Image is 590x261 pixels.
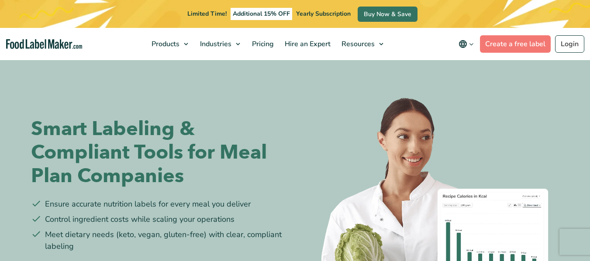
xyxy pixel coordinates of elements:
span: Hire an Expert [282,39,331,49]
span: Resources [339,39,376,49]
h1: Smart Labeling & Compliant Tools for Meal Plan Companies [31,117,289,188]
li: Control ingredient costs while scaling your operations [31,214,289,225]
li: Ensure accurate nutrition labels for every meal you deliver [31,198,289,210]
span: Pricing [249,39,275,49]
span: Yearly Subscription [296,10,351,18]
a: Buy Now & Save [358,7,417,22]
a: Resources [336,28,388,60]
span: Limited Time! [187,10,227,18]
li: Meet dietary needs (keto, vegan, gluten-free) with clear, compliant labeling [31,229,289,252]
a: Hire an Expert [279,28,334,60]
a: Pricing [247,28,277,60]
a: Login [555,35,584,53]
a: Create a free label [480,35,551,53]
span: Additional 15% OFF [231,8,292,20]
a: Industries [195,28,245,60]
span: Products [149,39,180,49]
span: Industries [197,39,232,49]
a: Products [146,28,193,60]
